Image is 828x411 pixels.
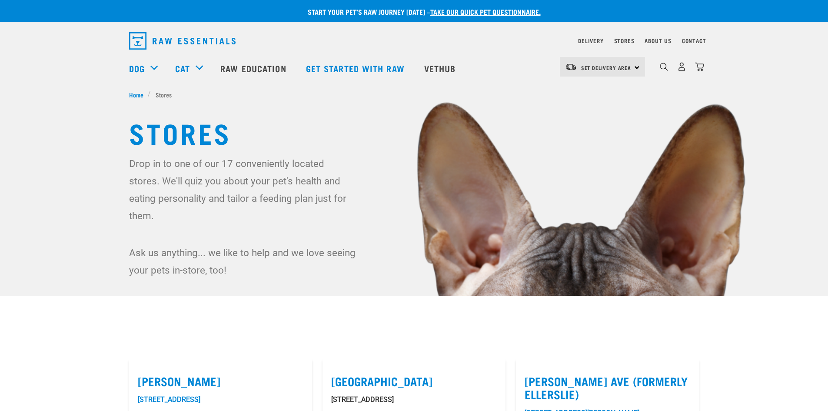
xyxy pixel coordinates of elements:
h1: Stores [129,117,699,148]
a: Home [129,90,148,99]
a: Stores [614,39,635,42]
a: Dog [129,62,145,75]
p: Ask us anything... we like to help and we love seeing your pets in-store, too! [129,244,357,279]
a: About Us [645,39,671,42]
img: home-icon@2x.png [695,62,704,71]
label: [PERSON_NAME] [138,374,303,388]
a: take our quick pet questionnaire. [430,10,541,13]
span: Set Delivery Area [581,66,632,69]
a: Vethub [416,51,467,86]
p: Drop in to one of our 17 conveniently located stores. We'll quiz you about your pet's health and ... [129,155,357,224]
img: user.png [677,62,686,71]
nav: dropdown navigation [122,29,706,53]
p: [STREET_ADDRESS] [331,394,497,405]
img: Raw Essentials Logo [129,32,236,50]
label: [PERSON_NAME] Ave (Formerly Ellerslie) [525,374,690,401]
a: [STREET_ADDRESS] [138,395,200,404]
nav: breadcrumbs [129,90,699,99]
label: [GEOGRAPHIC_DATA] [331,374,497,388]
img: van-moving.png [565,63,577,71]
a: Contact [682,39,706,42]
a: Raw Education [212,51,297,86]
a: Get started with Raw [297,51,416,86]
a: Cat [175,62,190,75]
span: Home [129,90,143,99]
a: Delivery [578,39,603,42]
img: home-icon-1@2x.png [660,63,668,71]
